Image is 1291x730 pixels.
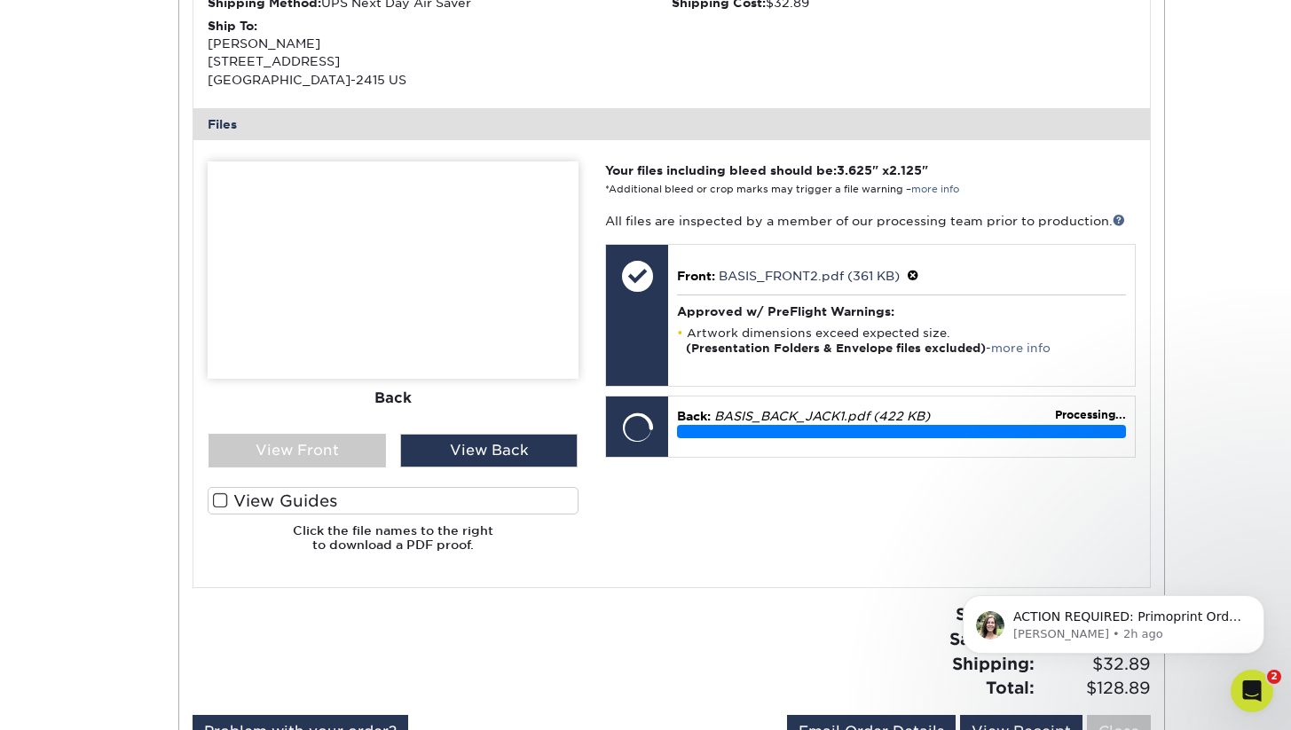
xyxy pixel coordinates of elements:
strong: (Presentation Folders & Envelope files excluded) [686,341,986,355]
div: Back [208,379,579,418]
span: 2 [1267,670,1281,684]
strong: Total: [986,678,1035,697]
div: Files [193,108,1150,140]
label: View Guides [208,487,579,514]
a: more info [991,341,1051,355]
small: *Additional bleed or crop marks may trigger a file warning – [605,184,959,195]
iframe: Intercom live chat [1231,670,1273,712]
div: View Front [209,434,386,467]
span: 2.125 [889,163,922,177]
div: [PERSON_NAME] [STREET_ADDRESS] [GEOGRAPHIC_DATA]-2415 US [208,17,672,90]
span: 3.625 [837,163,872,177]
iframe: Google Customer Reviews [4,676,151,724]
em: BASIS_BACK_JACK1.pdf (422 KB) [714,409,930,423]
h6: Click the file names to the right to download a PDF proof. [208,523,579,567]
a: BASIS_FRONT2.pdf (361 KB) [719,269,900,283]
p: All files are inspected by a member of our processing team prior to production. [605,212,1135,230]
li: Artwork dimensions exceed expected size. - [677,326,1125,356]
strong: Ship To: [208,19,257,33]
div: View Back [400,434,578,467]
h4: Approved w/ PreFlight Warnings: [677,304,1125,318]
span: $128.89 [1040,676,1151,701]
a: more info [911,184,959,195]
iframe: Intercom notifications message [936,558,1291,682]
span: Front: [677,269,715,283]
span: Back: [677,409,711,423]
strong: Your files including bleed should be: " x " [605,163,928,177]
